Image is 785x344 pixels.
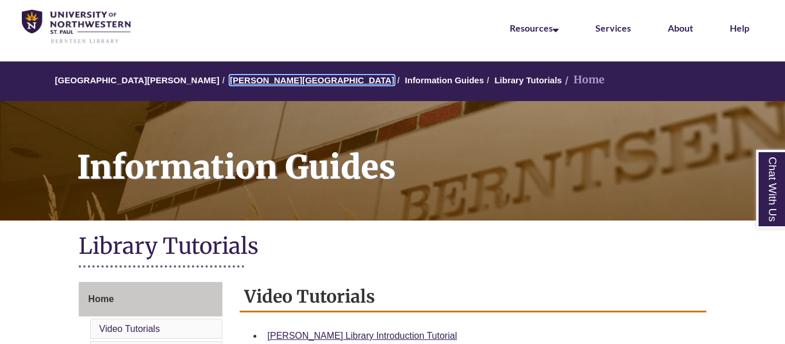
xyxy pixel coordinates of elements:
img: UNWSP Library Logo [22,10,130,44]
span: Home [88,294,114,304]
a: Home [79,282,223,316]
a: Library Tutorials [494,75,561,85]
a: [PERSON_NAME][GEOGRAPHIC_DATA] [230,75,394,85]
li: Home [562,72,605,88]
h2: Video Tutorials [240,282,706,312]
a: Help [730,22,749,33]
a: Video Tutorials [99,324,160,334]
a: [PERSON_NAME] Library Introduction Tutorial [267,331,457,341]
a: About [668,22,693,33]
a: Resources [510,22,559,33]
a: Information Guides [405,75,484,85]
a: [GEOGRAPHIC_DATA][PERSON_NAME] [55,75,220,85]
h1: Library Tutorials [79,232,707,262]
a: Services [595,22,631,33]
h1: Information Guides [64,101,785,206]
